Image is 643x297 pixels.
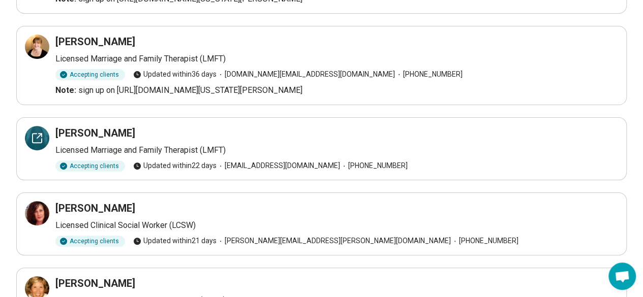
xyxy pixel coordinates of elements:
[55,144,618,156] p: Licensed Marriage and Family Therapist (LMFT)
[217,160,340,171] span: [EMAIL_ADDRESS][DOMAIN_NAME]
[133,160,217,171] span: Updated within 22 days
[55,276,135,290] h3: [PERSON_NAME]
[395,69,463,80] span: [PHONE_NUMBER]
[55,85,76,95] b: Note:
[55,35,135,49] h3: [PERSON_NAME]
[340,160,408,171] span: [PHONE_NUMBER]
[55,160,125,172] div: Accepting clients
[451,236,518,246] span: [PHONE_NUMBER]
[217,236,451,246] span: [PERSON_NAME][EMAIL_ADDRESS][PERSON_NAME][DOMAIN_NAME]
[55,126,135,140] h3: [PERSON_NAME]
[55,236,125,247] div: Accepting clients
[55,69,125,80] div: Accepting clients
[78,85,302,95] span: sign up on [URL][DOMAIN_NAME][US_STATE][PERSON_NAME]
[217,69,395,80] span: [DOMAIN_NAME][EMAIL_ADDRESS][DOMAIN_NAME]
[608,262,636,290] div: Open chat
[133,236,217,246] span: Updated within 21 days
[55,219,618,232] p: Licensed Clinical Social Worker (LCSW)
[55,53,618,65] p: Licensed Marriage and Family Therapist (LMFT)
[55,201,135,215] h3: [PERSON_NAME]
[133,69,217,80] span: Updated within 36 days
